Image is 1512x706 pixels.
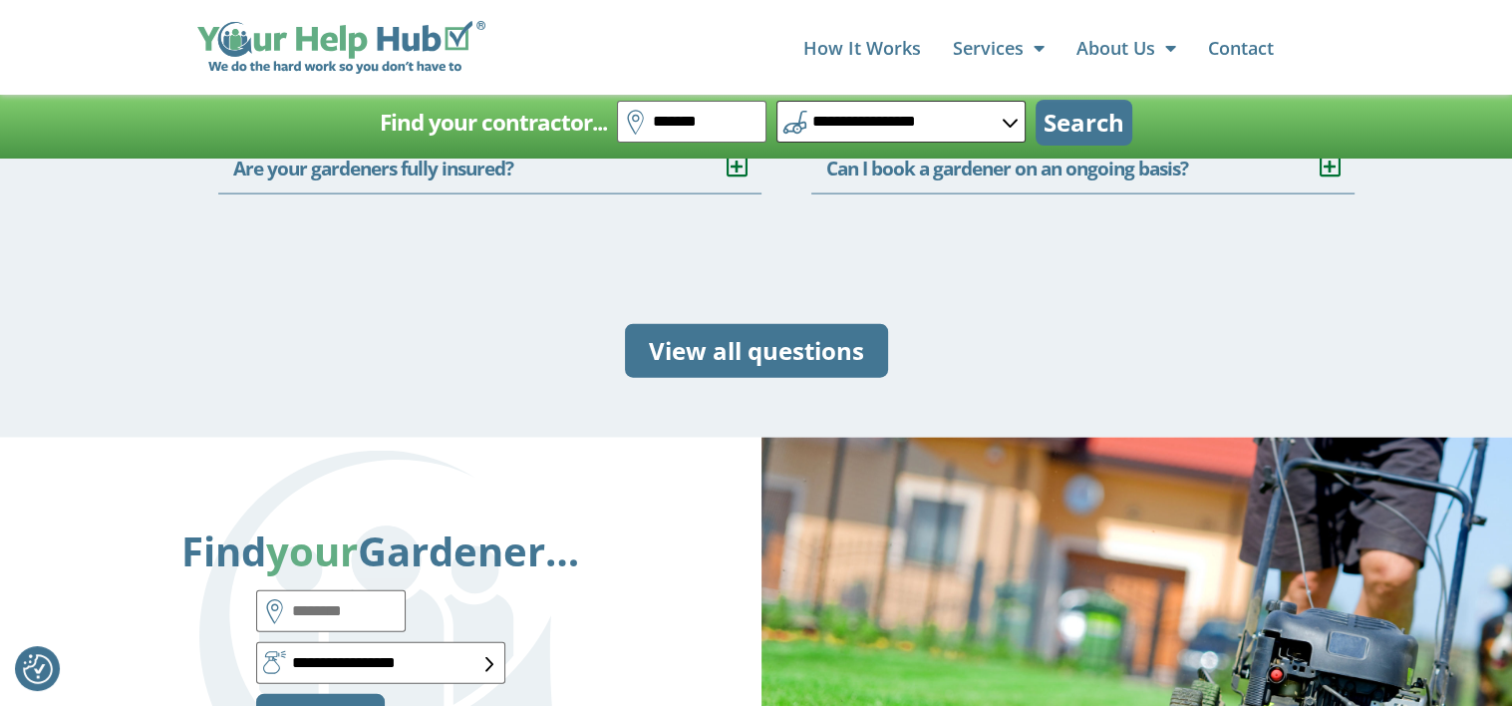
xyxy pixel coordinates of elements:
span: View all questions [649,336,864,366]
img: Gardeners Hull - select box form [485,657,494,672]
img: Revisit consent button [23,654,53,684]
span: your [266,524,358,578]
a: How It Works [803,28,921,68]
h3: Are your gardeners fully insured? [218,136,761,194]
nav: Menu [505,28,1273,68]
a: About Us [1076,28,1176,68]
h2: Find your contractor... [380,103,607,143]
a: Are your gardeners fully insured? [233,156,513,181]
img: Your Help Hub Wide Logo [197,21,485,75]
a: Can I book a gardener on an ongoing basis?​​​​ [826,156,1188,181]
a: Contact [1208,28,1274,68]
img: select-box-form.svg [1003,119,1018,128]
button: Search [1036,100,1132,146]
h3: Can I book a gardener on an ongoing basis?​​​​ [811,136,1355,194]
button: Consent Preferences [23,654,53,684]
p: Find Gardener… [181,529,579,574]
a: View all questions [625,324,888,378]
a: Services [953,28,1045,68]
